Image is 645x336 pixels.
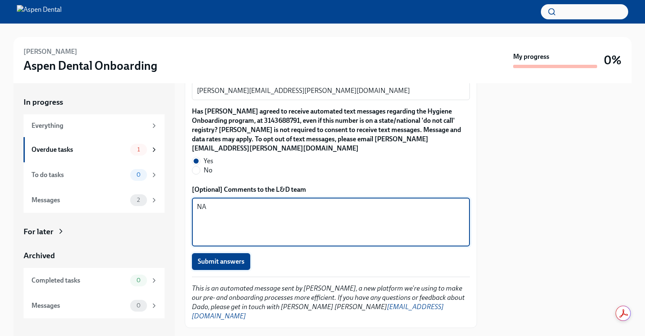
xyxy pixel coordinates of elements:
[24,188,165,213] a: Messages2
[192,253,250,270] button: Submit answers
[132,197,145,203] span: 2
[604,53,621,68] h3: 0%
[204,166,212,175] span: No
[17,5,62,19] img: Aspen Dental
[31,276,127,285] div: Completed tasks
[204,156,213,166] span: Yes
[31,301,127,310] div: Messages
[24,226,165,237] a: For later
[192,284,465,320] em: This is an automated message sent by [PERSON_NAME], a new platform we're using to make our pre- a...
[513,52,549,61] strong: My progress
[131,172,146,178] span: 0
[192,107,470,153] label: Has [PERSON_NAME] agreed to receive automated text messages regarding the Hygiene Onboarding prog...
[31,170,127,180] div: To do tasks
[197,202,465,242] textarea: NA
[192,185,470,194] label: [Optional] Comments to the L&D team
[24,47,77,56] h6: [PERSON_NAME]
[24,162,165,188] a: To do tasks0
[132,146,145,153] span: 1
[31,196,127,205] div: Messages
[24,114,165,137] a: Everything
[31,145,127,154] div: Overdue tasks
[131,302,146,309] span: 0
[24,58,157,73] h3: Aspen Dental Onboarding
[24,268,165,293] a: Completed tasks0
[197,86,465,96] textarea: [PERSON_NAME][EMAIL_ADDRESS][PERSON_NAME][DOMAIN_NAME]
[24,293,165,318] a: Messages0
[24,250,165,261] a: Archived
[131,277,146,283] span: 0
[24,226,53,237] div: For later
[31,121,147,130] div: Everything
[24,137,165,162] a: Overdue tasks1
[24,97,165,108] a: In progress
[198,257,244,266] span: Submit answers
